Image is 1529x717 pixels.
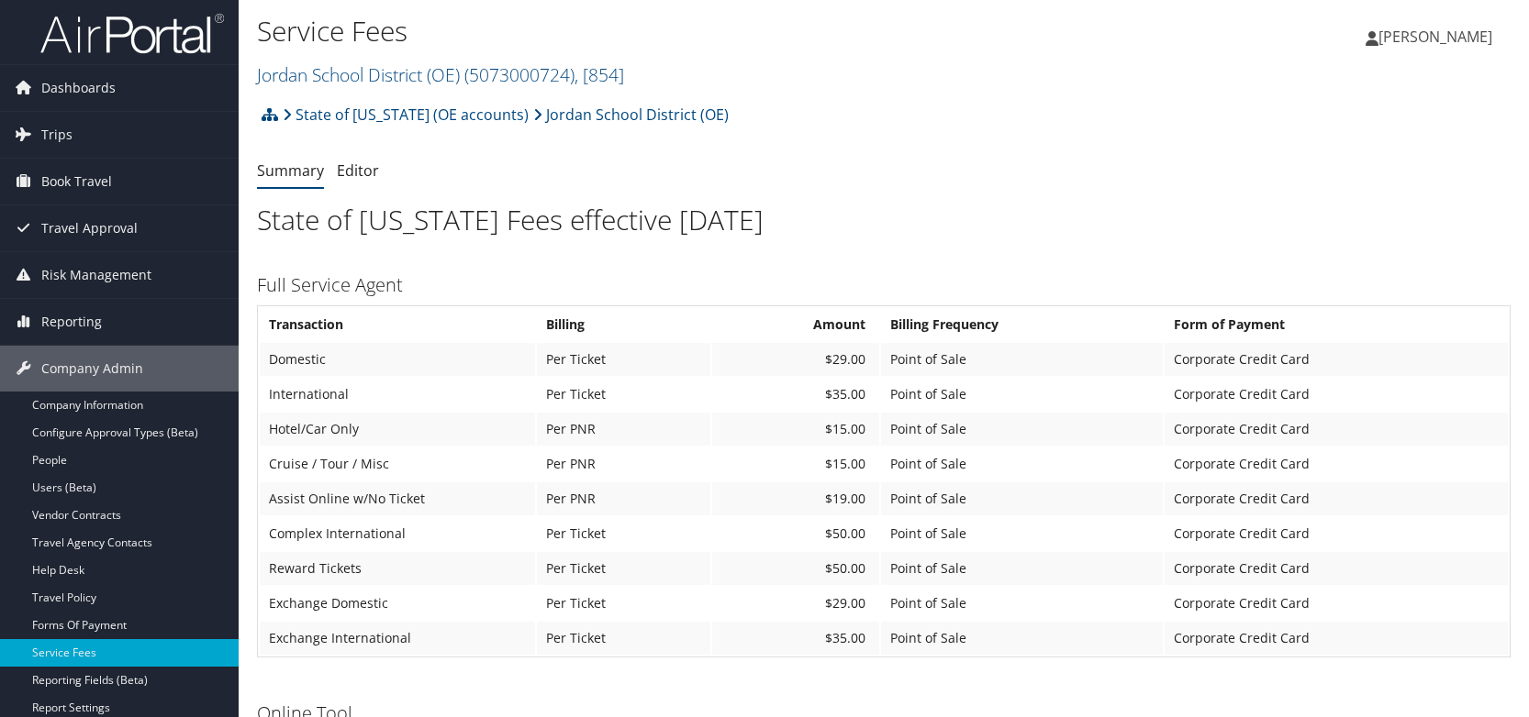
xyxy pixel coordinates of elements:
[881,343,1163,376] td: Point of Sale
[337,160,379,181] a: Editor
[537,378,710,411] td: Per Ticket
[257,272,1511,298] h3: Full Service Agent
[260,587,535,620] td: Exchange Domestic
[41,346,143,392] span: Company Admin
[712,587,879,620] td: $29.00
[260,482,535,515] td: Assist Online w/No Ticket
[881,517,1163,550] td: Point of Sale
[257,62,624,87] a: Jordan School District (OE)
[537,587,710,620] td: Per Ticket
[1165,517,1508,550] td: Corporate Credit Card
[881,447,1163,480] td: Point of Sale
[881,378,1163,411] td: Point of Sale
[260,308,535,341] th: Transaction
[283,96,529,133] a: State of [US_STATE] (OE accounts)
[537,447,710,480] td: Per PNR
[41,252,151,298] span: Risk Management
[712,622,879,655] td: $35.00
[41,205,138,251] span: Travel Approval
[1165,308,1508,341] th: Form of Payment
[881,482,1163,515] td: Point of Sale
[41,112,73,158] span: Trips
[257,201,1511,239] h1: State of [US_STATE] Fees effective [DATE]
[712,308,879,341] th: Amount
[257,12,1093,50] h1: Service Fees
[881,308,1163,341] th: Billing Frequency
[881,622,1163,655] td: Point of Sale
[712,378,879,411] td: $35.00
[712,517,879,550] td: $50.00
[1165,413,1508,446] td: Corporate Credit Card
[41,65,116,111] span: Dashboards
[1366,9,1511,64] a: [PERSON_NAME]
[533,96,729,133] a: Jordan School District (OE)
[1165,343,1508,376] td: Corporate Credit Card
[537,552,710,585] td: Per Ticket
[260,413,535,446] td: Hotel/Car Only
[260,622,535,655] td: Exchange International
[260,552,535,585] td: Reward Tickets
[40,12,224,55] img: airportal-logo.png
[41,299,102,345] span: Reporting
[575,62,624,87] span: , [ 854 ]
[257,160,324,181] a: Summary
[260,447,535,480] td: Cruise / Tour / Misc
[41,159,112,204] span: Book Travel
[537,622,710,655] td: Per Ticket
[881,587,1163,620] td: Point of Sale
[537,308,710,341] th: Billing
[537,343,710,376] td: Per Ticket
[712,413,879,446] td: $15.00
[712,343,879,376] td: $29.00
[881,413,1163,446] td: Point of Sale
[712,552,879,585] td: $50.00
[1165,587,1508,620] td: Corporate Credit Card
[1165,447,1508,480] td: Corporate Credit Card
[712,482,879,515] td: $19.00
[712,447,879,480] td: $15.00
[537,482,710,515] td: Per PNR
[881,552,1163,585] td: Point of Sale
[260,343,535,376] td: Domestic
[1165,482,1508,515] td: Corporate Credit Card
[1165,378,1508,411] td: Corporate Credit Card
[1165,622,1508,655] td: Corporate Credit Card
[464,62,575,87] span: ( 5073000724 )
[260,378,535,411] td: International
[537,517,710,550] td: Per Ticket
[537,413,710,446] td: Per PNR
[1378,27,1492,47] span: [PERSON_NAME]
[1165,552,1508,585] td: Corporate Credit Card
[260,517,535,550] td: Complex International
